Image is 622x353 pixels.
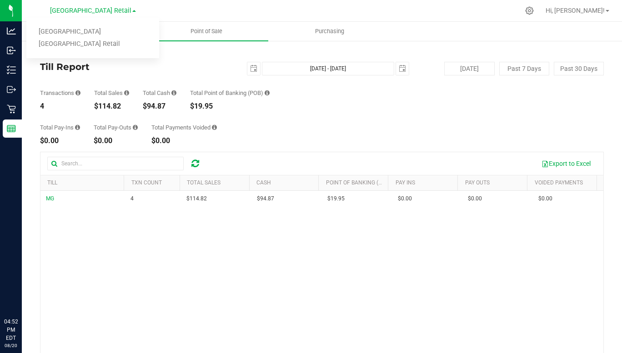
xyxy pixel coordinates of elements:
i: Sum of all successful, non-voided cash payment transaction amounts (excluding tips and transactio... [171,90,176,96]
div: Total Sales [94,90,129,96]
div: Manage settings [524,6,535,15]
a: [GEOGRAPHIC_DATA] Retail [26,38,159,50]
div: Total Cash [143,90,176,96]
i: Sum of all successful, non-voided payment transaction amounts (excluding tips and transaction fee... [124,90,129,96]
iframe: Resource center unread badge [27,279,38,290]
button: Past 30 Days [554,62,604,75]
span: select [247,62,260,75]
inline-svg: Retail [7,104,16,114]
p: 04:52 PM EDT [4,318,18,342]
p: 08/20 [4,342,18,349]
i: Sum of all cash pay-outs removed from tills within the date range. [133,124,138,130]
a: Purchasing [268,22,391,41]
span: select [396,62,409,75]
div: Transactions [40,90,80,96]
span: $0.00 [468,194,482,203]
a: TXN Count [131,179,162,186]
button: Export to Excel [536,156,597,171]
span: Point of Sale [178,27,235,35]
div: $0.00 [94,137,138,144]
div: $94.87 [143,103,176,110]
div: Total Pay-Ins [40,124,80,130]
a: Voided Payments [535,179,583,186]
div: $0.00 [40,137,80,144]
a: Till [47,179,57,186]
a: Pay Outs [465,179,490,186]
div: $0.00 [151,137,217,144]
i: Sum of all cash pay-ins added to tills within the date range. [75,124,80,130]
div: 4 [40,103,80,110]
inline-svg: Analytics [7,26,16,35]
inline-svg: Outbound [7,85,16,94]
a: Pay Ins [396,179,415,186]
a: Inventory [22,22,145,41]
div: Total Pay-Outs [94,124,138,130]
a: Point of Sale [145,22,268,41]
span: MG [46,195,54,202]
a: Point of Banking (POB) [326,179,391,186]
input: Search... [47,157,184,170]
span: Purchasing [303,27,356,35]
span: $0.00 [538,194,552,203]
i: Sum of all voided payment transaction amounts (excluding tips and transaction fees) within the da... [212,124,217,130]
div: Total Point of Banking (POB) [190,90,270,96]
div: Total Payments Voided [151,124,217,130]
span: $19.95 [327,194,345,203]
button: Past 7 Days [499,62,549,75]
i: Count of all successful payment transactions, possibly including voids, refunds, and cash-back fr... [75,90,80,96]
div: $19.95 [190,103,270,110]
button: [DATE] [444,62,494,75]
span: $94.87 [257,194,274,203]
span: [GEOGRAPHIC_DATA] Retail [50,7,131,15]
iframe: Resource center [9,280,36,308]
inline-svg: Inventory [7,65,16,75]
span: 4 [130,194,134,203]
span: $0.00 [398,194,412,203]
i: Sum of the successful, non-voided point-of-banking payment transaction amounts, both via payment ... [265,90,270,96]
a: Cash [256,179,271,186]
div: $114.82 [94,103,129,110]
span: $114.82 [186,194,207,203]
a: [GEOGRAPHIC_DATA] [26,26,159,38]
h4: Till Report [40,62,228,72]
span: Hi, [PERSON_NAME]! [546,7,605,14]
inline-svg: Reports [7,124,16,133]
a: Total Sales [187,179,221,186]
inline-svg: Inbound [7,46,16,55]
